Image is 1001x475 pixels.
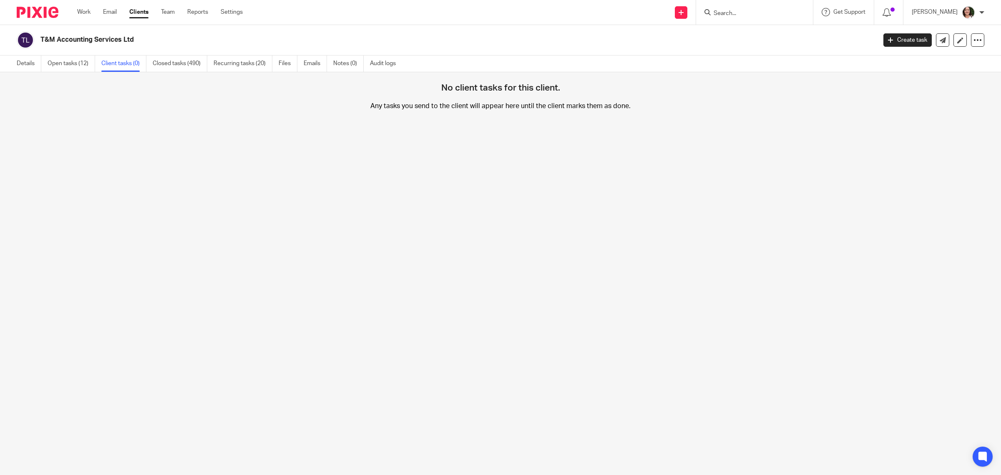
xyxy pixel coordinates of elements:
a: Clients [129,8,148,16]
a: Settings [221,8,243,16]
h2: T&M Accounting Services Ltd [40,35,705,44]
a: Team [161,8,175,16]
a: Files [279,56,297,72]
a: Closed tasks (490) [153,56,207,72]
img: me.jpg [962,6,975,19]
img: svg%3E [17,31,34,49]
a: Open tasks (12) [48,56,95,72]
a: Email [103,8,117,16]
a: Details [17,56,41,72]
span: Get Support [833,9,865,15]
input: Search [713,10,788,18]
img: Pixie [17,7,58,18]
p: Any tasks you send to the client will appear here until the client marks them as done. [167,102,834,148]
h4: No client tasks for this client. [441,53,560,93]
a: Reports [187,8,208,16]
a: Audit logs [370,56,402,72]
a: Client tasks (0) [101,56,146,72]
a: Work [77,8,91,16]
a: Emails [304,56,327,72]
p: [PERSON_NAME] [912,8,958,16]
a: Create task [883,33,932,47]
a: Recurring tasks (20) [214,56,272,72]
a: Notes (0) [333,56,364,72]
